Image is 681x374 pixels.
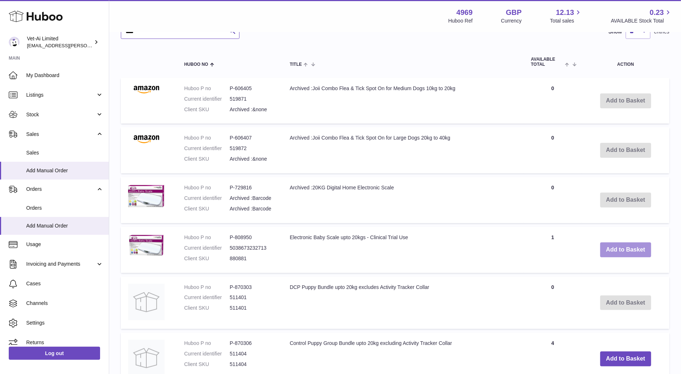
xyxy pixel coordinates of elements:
dd: 511404 [230,350,275,357]
span: Sales [26,131,96,138]
img: Archived :20KG Digital Home Electronic Scale [128,184,165,208]
dt: Huboo P no [184,234,230,241]
span: Cases [26,280,103,287]
span: Orders [26,205,103,212]
button: Add to Basket [600,351,651,366]
img: Archived :Joii Combo Flea & Tick Spot On for Medium Dogs 10kg to 20kg [128,85,165,94]
dt: Current identifier [184,96,230,102]
dt: Current identifier [184,245,230,252]
dt: Current identifier [184,195,230,202]
span: Returns [26,339,103,346]
th: Action [582,50,669,74]
span: My Dashboard [26,72,103,79]
img: Electronic Baby Scale upto 20kgs - Clinical Trial Use [128,234,165,257]
dt: Current identifier [184,145,230,152]
dd: 5038673232713 [230,245,275,252]
span: Invoicing and Payments [26,261,96,268]
span: Settings [26,319,103,326]
td: 0 [524,78,582,124]
td: 1 [524,227,582,273]
span: Listings [26,92,96,98]
td: DCP Puppy Bundle upto 20kg excludes Activity Tracker Collar [282,277,524,329]
td: 0 [524,127,582,173]
dd: Archived :&none [230,106,275,113]
strong: 4969 [456,8,473,17]
dt: Huboo P no [184,184,230,191]
dd: P-606405 [230,85,275,92]
a: 12.13 Total sales [550,8,582,24]
dd: 519871 [230,96,275,102]
dd: 519872 [230,145,275,152]
dd: P-870306 [230,340,275,347]
dd: 880881 [230,255,275,262]
dd: 511404 [230,361,275,368]
dt: Client SKU [184,106,230,113]
td: Archived :20KG Digital Home Electronic Scale [282,177,524,223]
dt: Huboo P no [184,85,230,92]
span: 0.23 [650,8,664,17]
dd: P-729816 [230,184,275,191]
span: Usage [26,241,103,248]
a: 0.23 AVAILABLE Stock Total [611,8,672,24]
dd: 511401 [230,294,275,301]
td: Archived :Joii Combo Flea & Tick Spot On for Medium Dogs 10kg to 20kg [282,78,524,124]
dt: Client SKU [184,205,230,212]
div: Vet-Ai Limited [27,35,92,49]
dd: Archived :Barcode [230,205,275,212]
span: AVAILABLE Stock Total [611,17,672,24]
dt: Huboo P no [184,340,230,347]
td: 0 [524,177,582,223]
dd: 511401 [230,305,275,311]
dt: Current identifier [184,350,230,357]
img: DCP Puppy Bundle upto 20kg excludes Activity Tracker Collar [128,284,165,320]
span: Huboo no [184,62,208,67]
span: Channels [26,300,103,307]
dd: Archived :Barcode [230,195,275,202]
img: Archived :Joii Combo Flea & Tick Spot On for Large Dogs 20kg to 40kg [128,134,165,143]
span: Title [290,62,302,67]
span: Stock [26,111,96,118]
span: AVAILABLE Total [531,57,563,67]
dt: Client SKU [184,305,230,311]
td: Archived :Joii Combo Flea & Tick Spot On for Large Dogs 20kg to 40kg [282,127,524,173]
span: Orders [26,186,96,193]
dd: P-606407 [230,134,275,141]
dt: Huboo P no [184,134,230,141]
dt: Client SKU [184,361,230,368]
td: 0 [524,277,582,329]
span: Sales [26,149,103,156]
a: Log out [9,347,100,360]
span: Total sales [550,17,582,24]
span: 12.13 [556,8,574,17]
dt: Client SKU [184,255,230,262]
span: [EMAIL_ADDRESS][PERSON_NAME][DOMAIN_NAME] [27,43,146,48]
img: abbey.fraser-roe@vet-ai.com [9,37,20,48]
dt: Current identifier [184,294,230,301]
span: Add Manual Order [26,167,103,174]
dt: Client SKU [184,156,230,162]
button: Add to Basket [600,242,651,257]
dd: P-870303 [230,284,275,291]
div: Currency [501,17,522,24]
dd: P-808950 [230,234,275,241]
dd: Archived :&none [230,156,275,162]
dt: Huboo P no [184,284,230,291]
span: Add Manual Order [26,222,103,229]
div: Huboo Ref [448,17,473,24]
td: Electronic Baby Scale upto 20kgs - Clinical Trial Use [282,227,524,273]
strong: GBP [506,8,522,17]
